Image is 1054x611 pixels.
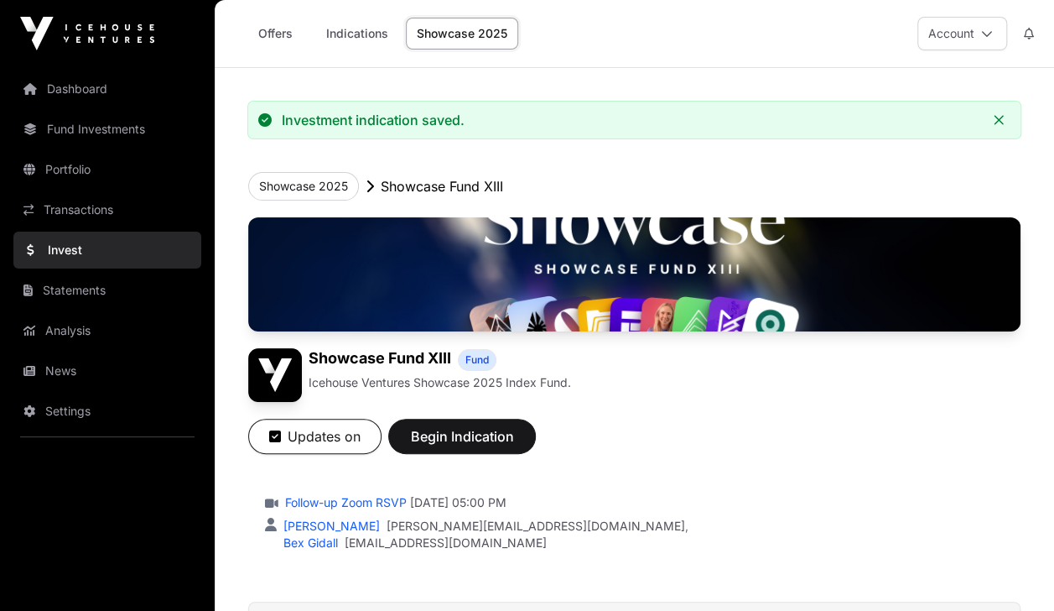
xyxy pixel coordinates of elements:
a: Analysis [13,312,201,349]
a: News [13,352,201,389]
button: Close [987,108,1010,132]
a: Showcase 2025 [406,18,518,50]
span: [DATE] 05:00 PM [410,494,506,511]
div: Investment indication saved. [282,112,465,128]
span: Fund [465,353,489,367]
div: , [280,518,688,535]
iframe: Chat Widget [970,530,1054,611]
a: Settings [13,393,201,430]
a: [PERSON_NAME] [280,519,380,533]
a: [EMAIL_ADDRESS][DOMAIN_NAME] [345,535,547,551]
img: Showcase Fund XIII [248,217,1020,332]
h1: Showcase Fund XIII [309,348,451,371]
a: Begin Indication [388,436,536,452]
a: Dashboard [13,70,201,107]
a: Fund Investments [13,111,201,148]
a: Portfolio [13,151,201,188]
a: [PERSON_NAME][EMAIL_ADDRESS][DOMAIN_NAME] [387,518,685,535]
a: Statements [13,272,201,309]
a: Invest [13,232,201,269]
button: Begin Indication [388,419,536,454]
p: Icehouse Ventures Showcase 2025 Index Fund. [309,374,571,391]
button: Updates on [248,419,382,454]
p: Showcase Fund XIII [381,176,503,196]
a: Bex Gidall [280,535,338,550]
button: Account [917,17,1007,50]
img: Showcase Fund XIII [248,348,302,402]
a: Offers [241,18,309,50]
button: Showcase 2025 [248,172,359,201]
a: Follow-up Zoom RSVP [282,494,407,511]
span: Begin Indication [409,426,515,446]
a: Transactions [13,191,201,228]
img: Icehouse Ventures Logo [20,17,154,50]
a: Indications [315,18,399,50]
